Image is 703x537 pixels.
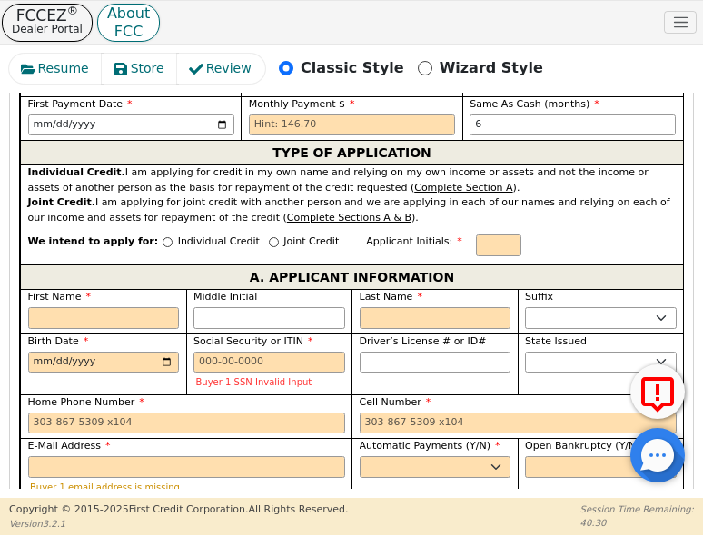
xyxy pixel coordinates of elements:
[28,440,111,452] span: E-Mail Address
[107,9,150,18] p: About
[28,98,133,110] span: First Payment Date
[131,59,164,78] span: Store
[580,516,694,530] p: 40:30
[107,27,150,36] p: FCC
[67,4,79,17] sup: ®
[2,4,93,42] button: FCCEZ®Dealer Portal
[414,182,512,194] u: Complete Section A
[250,265,454,289] span: A. APPLICANT INFORMATION
[360,440,500,452] span: Automatic Payments (Y/N)
[525,440,649,452] span: Open Bankruptcy (Y/N)
[525,291,553,303] span: Suffix
[440,57,543,79] p: Wizard Style
[248,503,348,515] span: All Rights Reserved.
[360,291,422,303] span: Last Name
[12,9,83,22] p: FCCEZ
[9,54,103,84] button: Resume
[28,396,144,408] span: Home Phone Number
[470,98,599,110] span: Same As Cash (months)
[360,335,487,347] span: Driver’s License # or ID#
[28,114,234,136] input: YYYY-MM-DD
[28,166,125,178] strong: Individual Credit.
[283,234,339,250] p: Joint Credit
[28,165,677,195] div: I am applying for credit in my own name and relying on my own income or assets and not the income...
[272,141,431,164] span: TYPE OF APPLICATION
[30,482,342,492] p: Buyer 1 email address is missing.
[28,291,92,303] span: First Name
[287,212,411,224] u: Complete Sections A & B
[193,352,345,373] input: 000-00-0000
[206,59,252,78] span: Review
[301,57,404,79] p: Classic Style
[630,364,685,419] button: Report Error to FCC
[9,517,348,531] p: Version 3.2.1
[249,114,455,136] input: Hint: 146.70
[193,291,257,303] span: Middle Initial
[102,54,178,84] button: Store
[28,195,677,225] div: I am applying for joint credit with another person and we are applying in each of our names and r...
[9,502,348,518] p: Copyright © 2015- 2025 First Credit Corporation.
[580,502,694,516] p: Session Time Remaining:
[28,352,180,373] input: YYYY-MM-DD
[28,335,89,347] span: Birth Date
[360,396,431,408] span: Cell Number
[97,4,160,42] button: AboutFCC
[366,235,462,247] span: Applicant Initials:
[249,98,355,110] span: Monthly Payment $
[28,196,95,208] strong: Joint Credit.
[177,54,265,84] button: Review
[525,335,587,347] span: State Issued
[664,11,697,35] button: Toggle navigation
[28,413,345,434] input: 303-867-5309 x104
[178,234,260,250] p: Individual Credit
[38,59,89,78] span: Resume
[12,22,83,36] p: Dealer Portal
[28,234,159,264] span: We intend to apply for:
[360,413,677,434] input: 303-867-5309 x104
[470,114,676,136] input: 0
[193,335,312,347] span: Social Security or ITIN
[196,377,343,387] p: Buyer 1 SSN Invalid Input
